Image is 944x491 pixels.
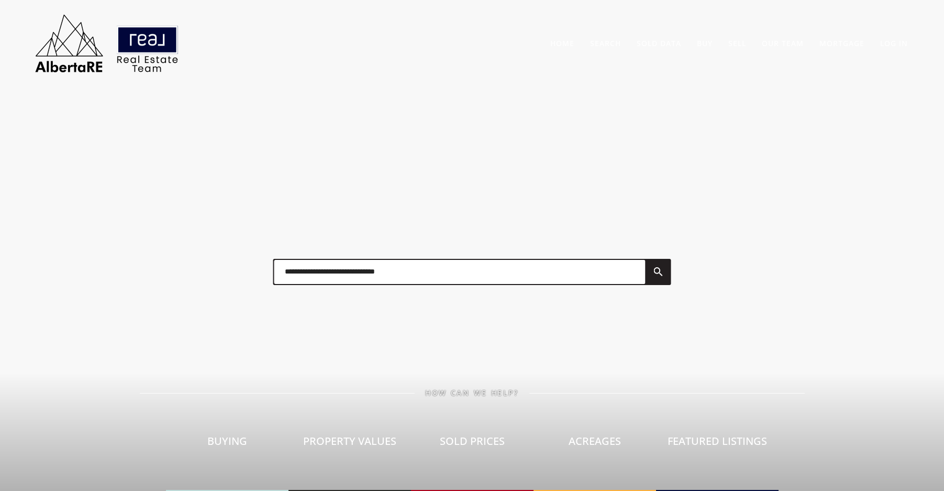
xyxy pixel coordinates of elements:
[728,38,746,48] a: Sell
[28,10,185,76] img: AlbertaRE Real Estate Team | Real Broker
[207,434,247,448] span: Buying
[637,38,681,48] a: Sold Data
[166,397,288,491] a: Buying
[534,397,656,491] a: Acreages
[590,38,621,48] a: Search
[569,434,621,448] span: Acreages
[880,38,908,48] a: Log In
[697,38,713,48] a: Buy
[762,38,804,48] a: Our Team
[440,434,505,448] span: Sold Prices
[411,397,534,491] a: Sold Prices
[819,38,864,48] a: Mortgage
[656,397,779,491] a: Featured Listings
[303,434,396,448] span: Property Values
[550,38,574,48] a: Home
[668,434,767,448] span: Featured Listings
[288,397,411,491] a: Property Values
